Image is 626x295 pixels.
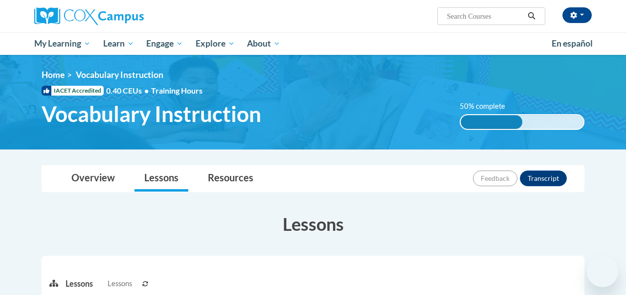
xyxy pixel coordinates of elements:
span: About [247,38,280,49]
span: IACET Accredited [42,86,104,96]
a: Lessons [134,166,188,192]
a: About [241,32,287,55]
a: Home [42,70,65,80]
button: Account Settings [562,7,592,23]
div: Main menu [27,32,599,55]
button: Search [524,10,539,22]
div: 50% complete [461,115,522,129]
span: Engage [146,38,183,49]
a: Overview [62,166,125,192]
a: My Learning [28,32,97,55]
a: En español [545,33,599,54]
a: Learn [97,32,140,55]
a: Engage [140,32,189,55]
span: Training Hours [151,86,202,95]
span: My Learning [34,38,90,49]
iframe: Button to launch messaging window [587,256,618,287]
a: Cox Campus [34,7,210,25]
label: 50% complete [460,101,516,112]
img: Cox Campus [34,7,144,25]
a: Resources [198,166,263,192]
span: Vocabulary Instruction [42,101,261,127]
span: 0.40 CEUs [106,85,151,96]
input: Search Courses [446,10,524,22]
span: Lessons [108,278,132,289]
span: • [144,86,149,95]
a: Explore [189,32,241,55]
button: Feedback [473,171,517,186]
h3: Lessons [42,212,584,236]
span: Learn [103,38,134,49]
button: Transcript [520,171,567,186]
span: En español [552,38,593,49]
p: Lessons [66,278,93,289]
span: Vocabulary Instruction [76,70,163,80]
span: Explore [196,38,235,49]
